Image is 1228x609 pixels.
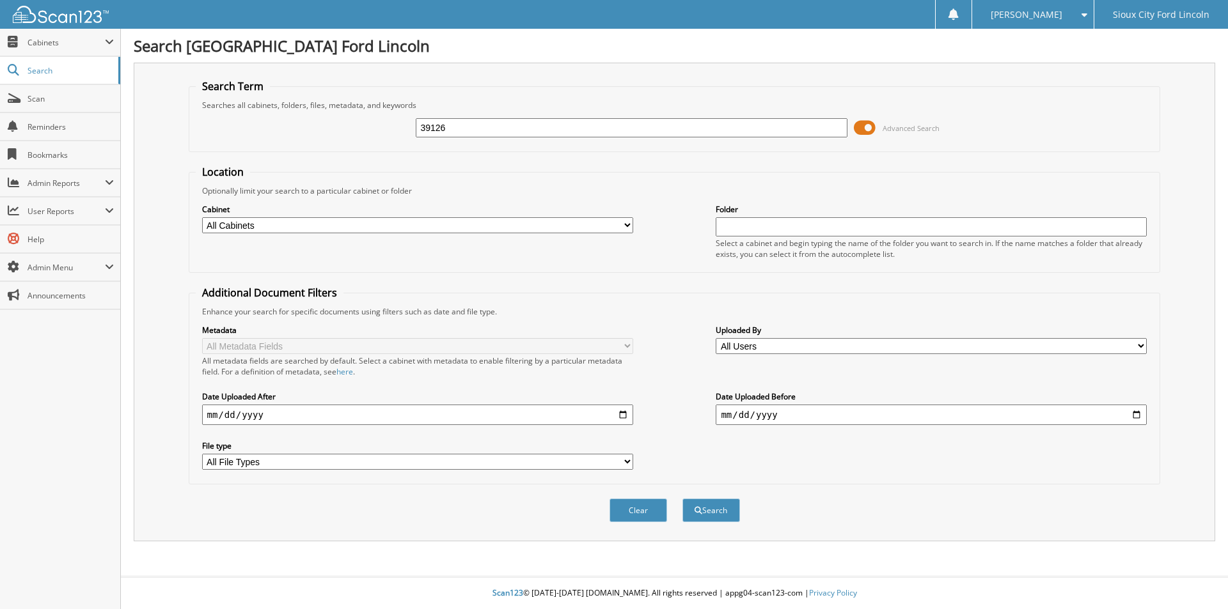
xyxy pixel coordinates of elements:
[196,286,343,300] legend: Additional Document Filters
[196,185,1154,196] div: Optionally limit your search to a particular cabinet or folder
[28,290,114,301] span: Announcements
[610,498,667,522] button: Clear
[28,65,112,76] span: Search
[28,37,105,48] span: Cabinets
[202,440,633,451] label: File type
[1164,548,1228,609] iframe: Chat Widget
[682,498,740,522] button: Search
[991,11,1062,19] span: [PERSON_NAME]
[28,262,105,273] span: Admin Menu
[716,325,1147,335] label: Uploaded By
[336,366,353,377] a: here
[121,578,1228,609] div: © [DATE]-[DATE] [DOMAIN_NAME]. All rights reserved | appg04-scan123-com |
[13,6,109,23] img: scan123-logo-white.svg
[492,587,523,598] span: Scan123
[883,123,940,133] span: Advanced Search
[196,100,1154,111] div: Searches all cabinets, folders, files, metadata, and keywords
[716,391,1147,402] label: Date Uploaded Before
[716,204,1147,215] label: Folder
[28,93,114,104] span: Scan
[1113,11,1209,19] span: Sioux City Ford Lincoln
[716,238,1147,259] div: Select a cabinet and begin typing the name of the folder you want to search in. If the name match...
[28,121,114,132] span: Reminders
[28,178,105,189] span: Admin Reports
[28,234,114,245] span: Help
[28,150,114,160] span: Bookmarks
[716,405,1147,425] input: end
[196,165,250,179] legend: Location
[28,206,105,217] span: User Reports
[202,204,633,215] label: Cabinet
[809,587,857,598] a: Privacy Policy
[202,391,633,402] label: Date Uploaded After
[202,355,633,377] div: All metadata fields are searched by default. Select a cabinet with metadata to enable filtering b...
[196,79,270,93] legend: Search Term
[196,306,1154,317] div: Enhance your search for specific documents using filters such as date and file type.
[202,405,633,425] input: start
[134,35,1215,56] h1: Search [GEOGRAPHIC_DATA] Ford Lincoln
[202,325,633,335] label: Metadata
